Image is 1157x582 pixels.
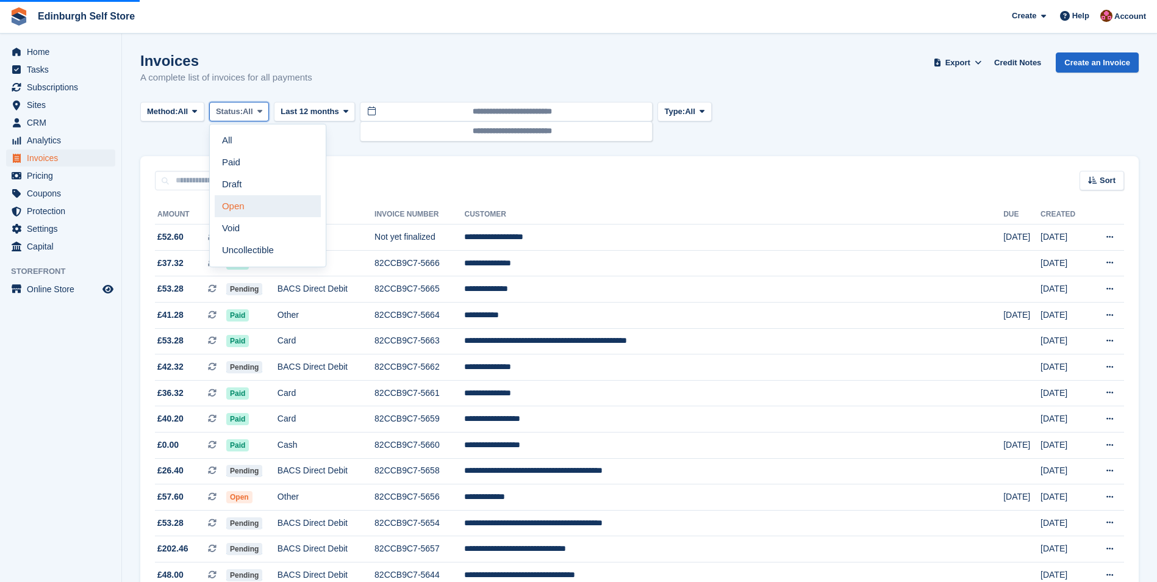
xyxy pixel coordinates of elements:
[157,334,184,347] span: £53.28
[33,6,140,26] a: Edinburgh Self Store
[6,281,115,298] a: menu
[216,106,243,118] span: Status:
[374,458,464,484] td: 82CCB9C7-5658
[6,96,115,113] a: menu
[1041,354,1089,381] td: [DATE]
[27,203,100,220] span: Protection
[989,52,1046,73] a: Credit Notes
[6,167,115,184] a: menu
[226,491,253,503] span: Open
[226,439,249,451] span: Paid
[1100,10,1112,22] img: Lucy Michalec
[278,432,374,458] td: Cash
[27,149,100,167] span: Invoices
[6,61,115,78] a: menu
[157,542,188,555] span: £202.46
[374,432,464,458] td: 82CCB9C7-5660
[6,149,115,167] a: menu
[11,265,121,278] span: Storefront
[374,354,464,381] td: 82CCB9C7-5662
[226,283,262,295] span: Pending
[215,239,321,261] a: Uncollectible
[27,281,100,298] span: Online Store
[157,282,184,295] span: £53.28
[278,276,374,303] td: BACS Direct Debit
[157,464,184,477] span: £26.40
[157,412,184,425] span: £40.20
[6,132,115,149] a: menu
[1041,205,1089,225] th: Created
[6,79,115,96] a: menu
[374,205,464,225] th: Invoice Number
[226,361,262,373] span: Pending
[1114,10,1146,23] span: Account
[1003,302,1041,328] td: [DATE]
[215,151,321,173] a: Paid
[931,52,984,73] button: Export
[157,257,184,270] span: £37.32
[226,517,262,530] span: Pending
[1003,205,1041,225] th: Due
[157,361,184,373] span: £42.32
[27,114,100,131] span: CRM
[157,387,184,400] span: £36.32
[374,484,464,511] td: 82CCB9C7-5656
[6,114,115,131] a: menu
[274,102,355,122] button: Last 12 months
[374,380,464,406] td: 82CCB9C7-5661
[27,220,100,237] span: Settings
[226,335,249,347] span: Paid
[1041,276,1089,303] td: [DATE]
[1041,250,1089,276] td: [DATE]
[27,79,100,96] span: Subscriptions
[140,52,312,69] h1: Invoices
[155,205,226,225] th: Amount
[464,205,1003,225] th: Customer
[1012,10,1036,22] span: Create
[278,302,374,328] td: Other
[6,238,115,255] a: menu
[1072,10,1089,22] span: Help
[1041,536,1089,562] td: [DATE]
[374,406,464,433] td: 82CCB9C7-5659
[1041,328,1089,354] td: [DATE]
[1041,225,1089,251] td: [DATE]
[140,71,312,85] p: A complete list of invoices for all payments
[1100,174,1116,187] span: Sort
[1003,484,1041,511] td: [DATE]
[374,536,464,562] td: 82CCB9C7-5657
[278,380,374,406] td: Card
[157,439,179,451] span: £0.00
[6,43,115,60] a: menu
[147,106,178,118] span: Method:
[374,302,464,328] td: 82CCB9C7-5664
[10,7,28,26] img: stora-icon-8386f47178a22dfd0bd8f6a31ec36ba5ce8667c1dd55bd0f319d3a0aa187defe.svg
[215,129,321,151] a: All
[374,510,464,536] td: 82CCB9C7-5654
[27,61,100,78] span: Tasks
[27,185,100,202] span: Coupons
[27,167,100,184] span: Pricing
[685,106,695,118] span: All
[215,173,321,195] a: Draft
[281,106,339,118] span: Last 12 months
[278,536,374,562] td: BACS Direct Debit
[278,406,374,433] td: Card
[6,220,115,237] a: menu
[226,569,262,581] span: Pending
[157,231,184,243] span: £52.60
[140,102,204,122] button: Method: All
[1041,380,1089,406] td: [DATE]
[1041,302,1089,328] td: [DATE]
[6,185,115,202] a: menu
[226,387,249,400] span: Paid
[27,43,100,60] span: Home
[374,250,464,276] td: 82CCB9C7-5666
[945,57,970,69] span: Export
[27,238,100,255] span: Capital
[27,132,100,149] span: Analytics
[1041,406,1089,433] td: [DATE]
[278,484,374,511] td: Other
[1041,510,1089,536] td: [DATE]
[226,413,249,425] span: Paid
